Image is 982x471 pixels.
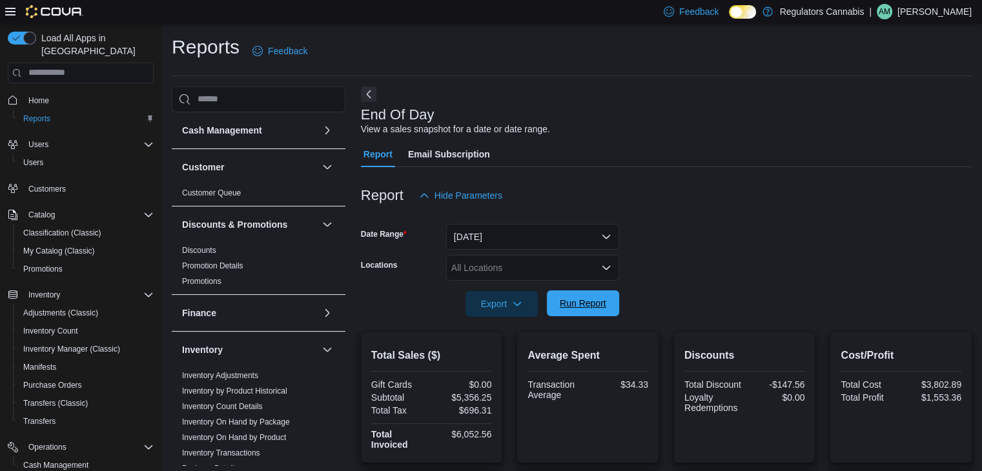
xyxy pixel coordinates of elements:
h2: Cost/Profit [841,348,961,363]
span: Customers [23,181,154,197]
span: Promotions [23,264,63,274]
span: Users [23,157,43,168]
span: Run Report [560,297,606,310]
span: Inventory Transactions [182,448,260,458]
button: Discounts & Promotions [320,217,335,232]
a: Promotions [182,277,221,286]
span: Feedback [268,45,307,57]
button: Users [3,135,159,154]
span: Promotions [18,261,154,277]
button: Classification (Classic) [13,224,159,242]
div: $696.31 [434,405,491,416]
button: Discounts & Promotions [182,218,317,231]
p: | [869,4,872,19]
a: Reports [18,111,56,126]
span: Inventory [28,290,60,300]
img: Cova [26,5,83,18]
h3: Cash Management [182,124,262,137]
div: Total Profit [841,392,898,403]
button: Export [465,291,538,317]
div: Total Discount [684,379,742,390]
button: Inventory [23,287,65,303]
button: Inventory [320,342,335,357]
div: $0.00 [747,392,804,403]
span: Users [23,137,154,152]
span: Load All Apps in [GEOGRAPHIC_DATA] [36,32,154,57]
span: Purchase Orders [18,377,154,393]
a: Inventory Adjustments [182,371,258,380]
h3: End Of Day [361,107,435,123]
span: Classification (Classic) [18,225,154,241]
span: Transfers [18,414,154,429]
button: Adjustments (Classic) [13,304,159,322]
a: Inventory Count Details [182,402,263,411]
div: Total Tax [371,405,429,416]
span: Report [363,141,393,167]
a: Classification (Classic) [18,225,107,241]
button: Inventory [182,343,317,356]
span: Adjustments (Classic) [23,308,98,318]
a: Inventory On Hand by Package [182,417,290,426]
h3: Discounts & Promotions [182,218,287,231]
label: Locations [361,260,398,270]
a: Inventory Transactions [182,448,260,457]
p: Regulators Cannabis [779,4,864,19]
button: Next [361,86,376,102]
span: Home [28,95,49,106]
button: Inventory Manager (Classic) [13,340,159,358]
button: Catalog [3,206,159,224]
span: Transfers [23,416,56,426]
h1: Reports [172,34,240,60]
a: Discounts [182,246,216,255]
span: Inventory by Product Historical [182,386,287,396]
button: Inventory Count [13,322,159,340]
button: Transfers (Classic) [13,394,159,412]
a: Customer Queue [182,188,241,197]
span: Customers [28,184,66,194]
span: Reports [23,114,50,124]
div: Adam Mitic [877,4,892,19]
a: Customers [23,181,71,197]
span: Inventory On Hand by Package [182,417,290,427]
button: Inventory [3,286,159,304]
a: Inventory Manager (Classic) [18,341,125,357]
span: Cash Management [23,460,88,470]
a: Purchase Orders [18,377,87,393]
button: Operations [3,438,159,456]
div: $34.33 [591,379,648,390]
div: Customer [172,185,345,206]
span: Catalog [23,207,154,223]
p: [PERSON_NAME] [897,4,972,19]
div: Transaction Average [527,379,585,400]
button: Reports [13,110,159,128]
span: Manifests [18,359,154,375]
button: Open list of options [601,263,611,273]
button: Catalog [23,207,60,223]
span: Operations [28,442,66,452]
span: Users [18,155,154,170]
a: Adjustments (Classic) [18,305,103,321]
a: Inventory On Hand by Product [182,433,286,442]
div: $3,802.89 [904,379,961,390]
a: Transfers [18,414,61,429]
a: Promotions [18,261,68,277]
button: Customer [182,161,317,174]
span: Inventory Manager (Classic) [18,341,154,357]
div: -$147.56 [747,379,804,390]
span: Inventory Manager (Classic) [23,344,120,354]
span: Catalog [28,210,55,220]
button: Users [23,137,54,152]
span: Feedback [679,5,719,18]
button: Home [3,91,159,110]
button: Customer [320,159,335,175]
span: Inventory On Hand by Product [182,432,286,443]
h3: Report [361,188,404,203]
h3: Customer [182,161,224,174]
button: Hide Parameters [414,183,507,208]
a: Inventory Count [18,323,83,339]
span: My Catalog (Classic) [23,246,95,256]
button: Users [13,154,159,172]
button: Cash Management [182,124,317,137]
span: Reports [18,111,154,126]
button: Finance [320,305,335,321]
